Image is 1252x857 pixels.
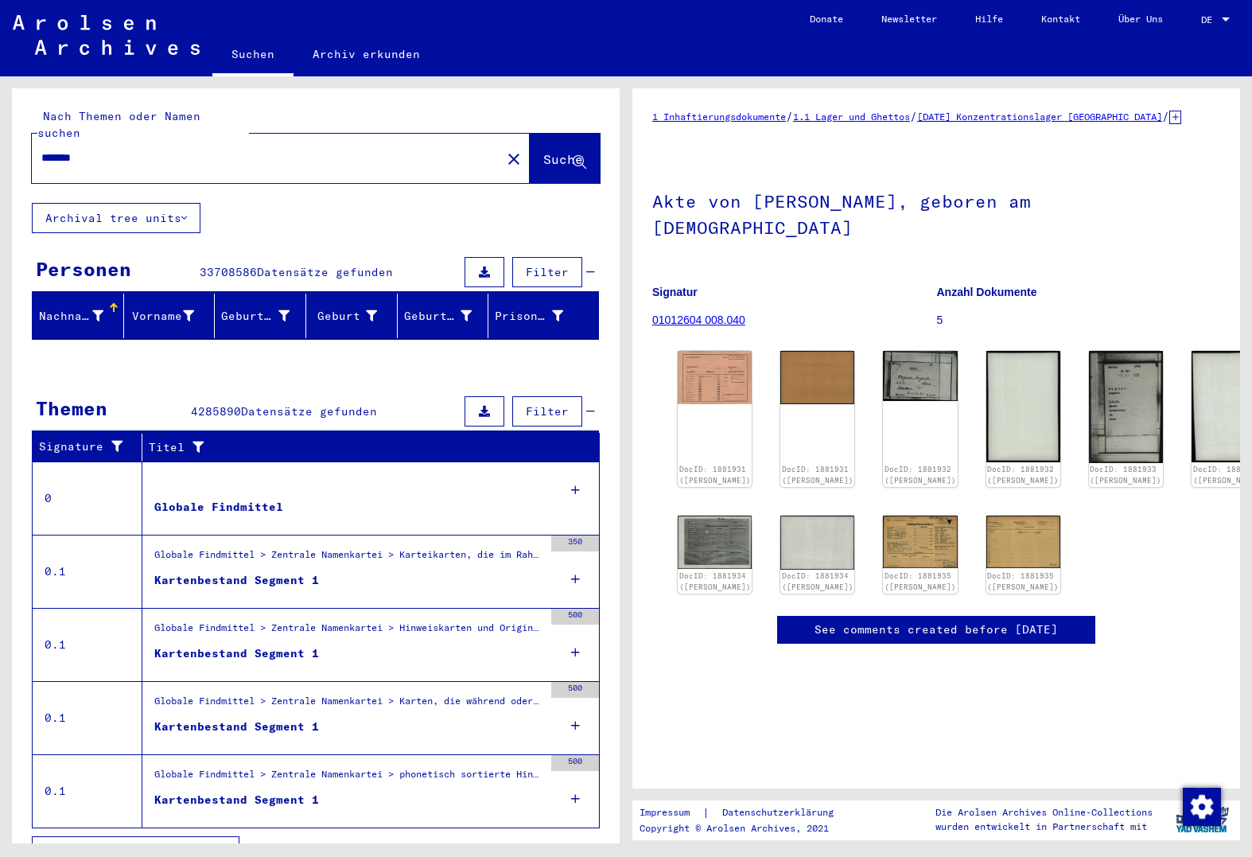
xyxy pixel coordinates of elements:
[191,404,241,419] span: 4285890
[815,621,1058,638] a: See comments created before [DATE]
[543,151,583,167] span: Suche
[551,682,599,698] div: 500
[154,547,543,570] div: Globale Findmittel > Zentrale Namenkartei > Karteikarten, die im Rahmen der sequentiellen Massend...
[124,294,216,338] mat-header-cell: Vorname
[937,286,1037,298] b: Anzahl Dokumente
[883,516,957,568] img: 001.jpg
[640,821,853,836] p: Copyright © Arolsen Archives, 2021
[782,571,853,591] a: DocID: 1881934 ([PERSON_NAME])
[1090,465,1161,485] a: DocID: 1881933 ([PERSON_NAME])
[154,621,543,643] div: Globale Findmittel > Zentrale Namenkartei > Hinweiskarten und Originale, die in T/D-Fällen aufgef...
[935,805,1153,820] p: Die Arolsen Archives Online-Collections
[33,294,124,338] mat-header-cell: Nachname
[221,303,309,329] div: Geburtsname
[39,434,146,460] div: Signature
[33,535,142,608] td: 0.1
[512,396,582,427] button: Filter
[36,394,107,423] div: Themen
[488,294,598,338] mat-header-cell: Prisoner #
[39,308,103,325] div: Nachname
[154,792,319,808] div: Kartenbestand Segment 1
[935,820,1153,834] p: wurden entwickelt in Partnerschaft mit
[987,571,1059,591] a: DocID: 1881935 ([PERSON_NAME])
[154,572,319,589] div: Kartenbestand Segment 1
[306,294,398,338] mat-header-cell: Geburt‏
[652,286,698,298] b: Signatur
[39,303,123,329] div: Nachname
[640,804,853,821] div: |
[404,303,492,329] div: Geburtsdatum
[1201,14,1219,25] span: DE
[1183,788,1221,826] img: Zustimmung ändern
[215,294,306,338] mat-header-cell: Geburtsname
[37,109,200,140] mat-label: Nach Themen oder Namen suchen
[551,755,599,771] div: 500
[154,694,543,716] div: Globale Findmittel > Zentrale Namenkartei > Karten, die während oder unmittelbar vor der sequenti...
[986,351,1060,462] img: 002.jpg
[212,35,294,76] a: Suchen
[33,681,142,754] td: 0.1
[917,111,1162,123] a: [DATE] Konzentrationslager [GEOGRAPHIC_DATA]
[495,303,583,329] div: Prisoner #
[241,404,377,419] span: Datensätze gefunden
[149,434,584,460] div: Titel
[39,438,130,455] div: Signature
[130,303,215,329] div: Vorname
[793,111,910,123] a: 1.1 Lager und Ghettos
[495,308,563,325] div: Prisoner #
[782,465,853,485] a: DocID: 1881931 ([PERSON_NAME])
[910,109,917,123] span: /
[33,462,142,535] td: 0
[13,15,200,55] img: Arolsen_neg.svg
[679,571,751,591] a: DocID: 1881934 ([PERSON_NAME])
[33,608,142,681] td: 0.1
[1182,787,1220,825] div: Zustimmung ändern
[652,314,745,326] a: 01012604 008.040
[257,265,393,279] span: Datensätze gefunden
[36,255,131,283] div: Personen
[710,804,853,821] a: Datenschutzerklärung
[986,516,1060,569] img: 002.jpg
[313,303,397,329] div: Geburt‏
[498,142,530,174] button: Clear
[786,109,793,123] span: /
[154,499,283,516] div: Globale Findmittel
[652,111,786,123] a: 1 Inhaftierungsdokumente
[526,404,569,419] span: Filter
[313,308,377,325] div: Geburt‏
[1172,800,1232,839] img: yv_logo.png
[221,308,290,325] div: Geburtsname
[937,312,1221,329] p: 5
[1162,109,1169,123] span: /
[154,645,319,662] div: Kartenbestand Segment 1
[404,308,472,325] div: Geburtsdatum
[679,465,751,485] a: DocID: 1881931 ([PERSON_NAME])
[780,351,854,404] img: 002.jpg
[1089,351,1163,463] img: 001.jpg
[512,257,582,287] button: Filter
[987,465,1059,485] a: DocID: 1881932 ([PERSON_NAME])
[640,804,702,821] a: Impressum
[526,265,569,279] span: Filter
[154,719,319,735] div: Kartenbestand Segment 1
[32,203,200,233] button: Archival tree units
[530,134,600,183] button: Suche
[294,35,439,73] a: Archiv erkunden
[885,571,956,591] a: DocID: 1881935 ([PERSON_NAME])
[678,516,752,569] img: 001.jpg
[154,767,543,789] div: Globale Findmittel > Zentrale Namenkartei > phonetisch sortierte Hinweiskarten, die für die Digit...
[551,536,599,551] div: 350
[883,351,957,401] img: 001.jpg
[652,165,1220,261] h1: Akte von [PERSON_NAME], geboren am [DEMOGRAPHIC_DATA]
[780,516,854,570] img: 002.jpg
[504,150,523,169] mat-icon: close
[33,754,142,828] td: 0.1
[551,609,599,625] div: 500
[398,294,489,338] mat-header-cell: Geburtsdatum
[200,265,257,279] span: 33708586
[885,465,956,485] a: DocID: 1881932 ([PERSON_NAME])
[130,308,195,325] div: Vorname
[678,351,752,404] img: 001.jpg
[149,439,568,456] div: Titel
